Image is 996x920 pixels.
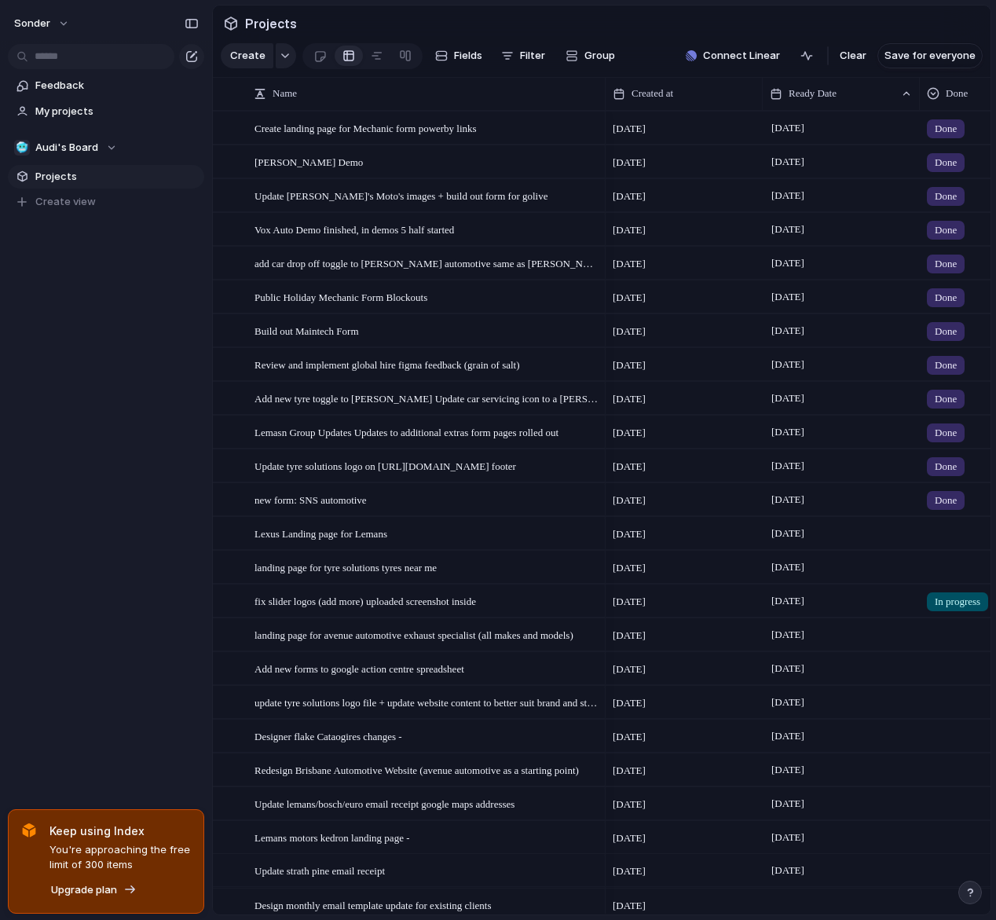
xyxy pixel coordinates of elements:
[613,628,646,643] span: [DATE]
[35,194,96,210] span: Create view
[7,11,78,36] button: sonder
[254,625,573,643] span: landing page for avenue automotive exhaust specialist (all makes and models)
[767,490,808,509] span: [DATE]
[840,48,866,64] span: Clear
[254,761,579,779] span: Redesign Brisbane Automotive Website (avenue automotive as a starting point)
[613,729,646,745] span: [DATE]
[613,493,646,508] span: [DATE]
[613,560,646,576] span: [DATE]
[767,456,808,475] span: [DATE]
[230,48,265,64] span: Create
[584,48,615,64] span: Group
[935,425,957,441] span: Done
[254,321,359,339] span: Build out Maintech Form
[49,823,191,839] span: Keep using Index
[8,165,204,189] a: Projects
[613,662,646,677] span: [DATE]
[767,727,808,746] span: [DATE]
[558,43,623,68] button: Group
[254,896,491,914] span: Design monthly email template update for existing clients
[254,693,600,711] span: update tyre solutions logo file + update website content to better suit brand and store locations
[613,797,646,812] span: [DATE]
[767,592,808,610] span: [DATE]
[767,861,808,880] span: [DATE]
[613,526,646,542] span: [DATE]
[254,524,387,542] span: Lexus Landing page for Lemans
[935,121,957,137] span: Done
[767,152,808,171] span: [DATE]
[679,44,786,68] button: Connect Linear
[254,490,367,508] span: new form: SNS automotive
[35,140,98,156] span: Audi's Board
[767,423,808,442] span: [DATE]
[935,493,957,508] span: Done
[833,43,873,68] button: Clear
[613,459,646,475] span: [DATE]
[254,355,520,373] span: Review and implement global hire figma feedback (grain of salt)
[273,86,297,101] span: Name
[767,254,808,273] span: [DATE]
[35,78,199,93] span: Feedback
[613,594,646,610] span: [DATE]
[767,220,808,239] span: [DATE]
[520,48,545,64] span: Filter
[221,43,273,68] button: Create
[613,695,646,711] span: [DATE]
[935,290,957,306] span: Done
[254,220,454,238] span: Vox Auto Demo finished, in demos 5 half started
[613,898,646,914] span: [DATE]
[254,119,477,137] span: Create landing page for Mechanic form powerby links
[254,592,476,610] span: fix slider logos (add more) uploaded screenshot inside
[454,48,482,64] span: Fields
[613,121,646,137] span: [DATE]
[632,86,673,101] span: Created at
[613,357,646,373] span: [DATE]
[429,43,489,68] button: Fields
[8,100,204,123] a: My projects
[935,189,957,204] span: Done
[613,256,646,272] span: [DATE]
[254,389,600,407] span: Add new tyre toggle to [PERSON_NAME] Update car servicing icon to a [PERSON_NAME] Make trye ‘’tyr...
[767,693,808,712] span: [DATE]
[935,155,957,170] span: Done
[877,43,983,68] button: Save for everyone
[613,155,646,170] span: [DATE]
[14,140,30,156] div: 🥶
[35,169,199,185] span: Projects
[703,48,780,64] span: Connect Linear
[789,86,837,101] span: Ready Date
[51,882,117,898] span: Upgrade plan
[767,186,808,205] span: [DATE]
[254,423,558,441] span: Lemasn Group Updates Updates to additional extras form pages rolled out
[935,222,957,238] span: Done
[254,254,600,272] span: add car drop off toggle to [PERSON_NAME] automotive same as [PERSON_NAME] stay overnight for cale...
[8,74,204,97] a: Feedback
[613,391,646,407] span: [DATE]
[8,136,204,159] button: 🥶Audi's Board
[935,459,957,475] span: Done
[935,594,980,610] span: In progress
[35,104,199,119] span: My projects
[767,761,808,779] span: [DATE]
[254,828,409,846] span: Lemans motors kedron landing page -
[613,222,646,238] span: [DATE]
[254,659,464,677] span: Add new forms to google action centre spreadsheet
[767,558,808,577] span: [DATE]
[767,828,808,847] span: [DATE]
[767,389,808,408] span: [DATE]
[767,288,808,306] span: [DATE]
[935,324,957,339] span: Done
[254,288,427,306] span: Public Holiday Mechanic Form Blockouts
[49,842,191,873] span: You're approaching the free limit of 300 items
[254,727,402,745] span: Designer flake Cataogires changes -
[613,189,646,204] span: [DATE]
[767,625,808,644] span: [DATE]
[767,659,808,678] span: [DATE]
[935,256,957,272] span: Done
[613,324,646,339] span: [DATE]
[14,16,50,31] span: sonder
[935,391,957,407] span: Done
[242,9,300,38] span: Projects
[884,48,976,64] span: Save for everyone
[613,425,646,441] span: [DATE]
